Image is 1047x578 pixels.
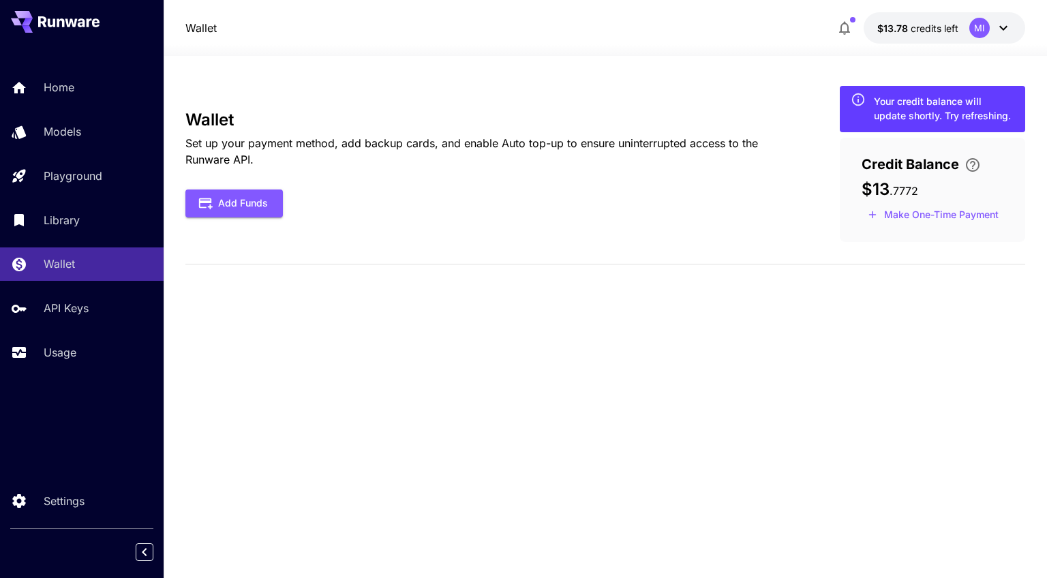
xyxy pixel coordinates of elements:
span: $13.78 [877,22,911,34]
h3: Wallet [185,110,795,130]
div: $13.7772 [877,21,958,35]
iframe: Chat Widget [979,513,1047,578]
span: . 7772 [890,184,918,198]
a: Wallet [185,20,217,36]
p: Usage [44,344,76,361]
button: Enter your card details and choose an Auto top-up amount to avoid service interruptions. We'll au... [959,157,986,173]
nav: breadcrumb [185,20,217,36]
div: Collapse sidebar [146,540,164,564]
span: Credit Balance [862,154,959,174]
div: MI [969,18,990,38]
button: Add Funds [185,189,283,217]
p: Set up your payment method, add backup cards, and enable Auto top-up to ensure uninterrupted acce... [185,135,795,168]
p: Wallet [44,256,75,272]
p: Settings [44,493,85,509]
button: $13.7772MI [864,12,1025,44]
button: Collapse sidebar [136,543,153,561]
span: credits left [911,22,958,34]
p: Home [44,79,74,95]
div: Your credit balance will update shortly. Try refreshing. [874,94,1014,123]
p: API Keys [44,300,89,316]
button: Make a one-time, non-recurring payment [862,204,1005,226]
p: Library [44,212,80,228]
span: $13 [862,179,890,199]
p: Playground [44,168,102,184]
p: Models [44,123,81,140]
